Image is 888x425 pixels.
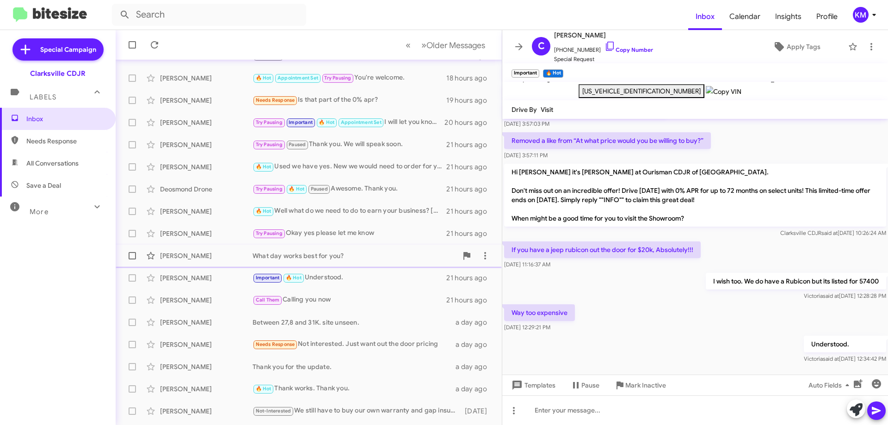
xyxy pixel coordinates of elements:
[253,161,446,172] div: Used we have yes. New we would need to order for you.
[446,229,494,238] div: 21 hours ago
[319,119,334,125] span: 🔥 Hot
[160,118,253,127] div: [PERSON_NAME]
[416,36,491,55] button: Next
[406,39,411,51] span: «
[112,4,306,26] input: Search
[538,39,545,54] span: C
[256,186,283,192] span: Try Pausing
[804,355,886,362] span: Victoria [DATE] 12:34:42 PM
[563,377,607,394] button: Pause
[554,55,653,64] span: Special Request
[801,377,860,394] button: Auto Fields
[821,229,838,236] span: said at
[607,377,673,394] button: Mark Inactive
[787,38,820,55] span: Apply Tags
[256,230,283,236] span: Try Pausing
[30,93,56,101] span: Labels
[160,74,253,83] div: [PERSON_NAME]
[512,69,539,78] small: Important
[808,377,853,394] span: Auto Fields
[749,38,844,55] button: Apply Tags
[823,292,839,299] span: said at
[324,75,351,81] span: Try Pausing
[625,377,666,394] span: Mark Inactive
[160,207,253,216] div: [PERSON_NAME]
[256,408,291,414] span: Not-Interested
[256,386,271,392] span: 🔥 Hot
[160,407,253,416] div: [PERSON_NAME]
[456,384,494,394] div: a day ago
[768,3,809,30] a: Insights
[722,3,768,30] a: Calendar
[853,7,869,23] div: KM
[160,340,253,349] div: [PERSON_NAME]
[341,119,382,125] span: Appointment Set
[426,40,485,50] span: Older Messages
[160,362,253,371] div: [PERSON_NAME]
[504,261,550,268] span: [DATE] 11:16:37 AM
[277,75,318,81] span: Appointment Set
[160,96,253,105] div: [PERSON_NAME]
[256,208,271,214] span: 🔥 Hot
[30,69,86,78] div: Clarksville CDJR
[253,117,444,128] div: I will let you know when its available.
[256,297,280,303] span: Call Them
[289,119,313,125] span: Important
[446,273,494,283] div: 21 hours ago
[311,186,328,192] span: Paused
[706,273,886,289] p: I wish too. We do have a Rubicon but its listed for 57400
[401,36,491,55] nav: Page navigation example
[804,292,886,299] span: Victoria [DATE] 12:28:28 PM
[446,185,494,194] div: 21 hours ago
[446,207,494,216] div: 21 hours ago
[256,97,295,103] span: Needs Response
[804,336,886,352] p: Understood.
[446,296,494,305] div: 21 hours ago
[502,377,563,394] button: Templates
[446,96,494,105] div: 19 hours ago
[504,304,575,321] p: Way too expensive
[160,162,253,172] div: [PERSON_NAME]
[286,275,302,281] span: 🔥 Hot
[253,206,446,216] div: Well what do we need to do to earn your business? [DATE] !!
[504,132,711,149] p: Removed a like from “At what price would you be willing to buy?”
[256,341,295,347] span: Needs Response
[12,38,104,61] a: Special Campaign
[541,105,553,114] span: Visit
[688,3,722,30] a: Inbox
[446,140,494,149] div: 21 hours ago
[845,7,878,23] button: KM
[446,74,494,83] div: 18 hours ago
[160,185,253,194] div: Deosmond Drone
[604,46,653,53] a: Copy Number
[554,41,653,55] span: [PHONE_NUMBER]
[456,362,494,371] div: a day ago
[400,36,416,55] button: Previous
[512,105,537,114] span: Drive By
[253,228,446,239] div: Okay yes please let me know
[706,86,741,97] img: Copy VIN
[253,251,457,260] div: What day works best for you?
[40,45,96,54] span: Special Campaign
[253,73,446,83] div: You're welcome.
[160,251,253,260] div: [PERSON_NAME]
[456,340,494,349] div: a day ago
[456,318,494,327] div: a day ago
[26,159,79,168] span: All Conversations
[504,152,548,159] span: [DATE] 3:57:11 PM
[256,275,280,281] span: Important
[160,318,253,327] div: [PERSON_NAME]
[579,84,704,98] button: [US_VEHICLE_IDENTIFICATION_NUMBER]
[504,241,701,258] p: If you have a jeep rubicon out the door for $20k, Absolutely!!!
[444,118,494,127] div: 20 hours ago
[256,75,271,81] span: 🔥 Hot
[253,139,446,150] div: Thank you. We will speak soon.
[504,164,886,227] p: Hi [PERSON_NAME] it's [PERSON_NAME] at Ourisman CDJR of [GEOGRAPHIC_DATA]. Don't miss out on an i...
[256,164,271,170] span: 🔥 Hot
[510,377,555,394] span: Templates
[554,30,653,41] span: [PERSON_NAME]
[809,3,845,30] a: Profile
